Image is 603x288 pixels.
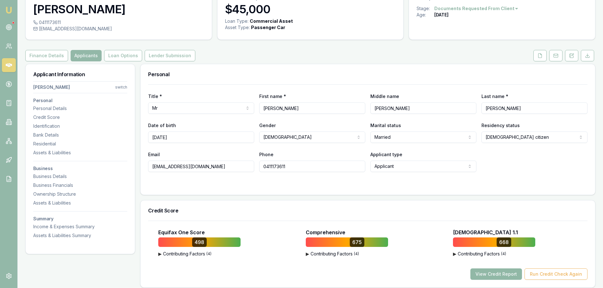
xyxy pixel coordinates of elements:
[259,161,365,172] input: 0431 234 567
[251,24,285,31] div: Passenger Car
[501,251,506,256] span: ( 4 )
[250,18,293,24] div: Commercial Asset
[497,237,511,247] div: 668
[148,123,176,128] label: Date of birth
[306,251,309,257] span: ▶
[453,251,535,257] button: ▶Contributing Factors(4)
[306,229,345,236] p: Comprehensive
[33,84,70,90] div: [PERSON_NAME]
[524,268,587,280] button: Run Credit Check Again
[206,251,211,256] span: ( 4 )
[417,5,434,12] div: Stage:
[33,132,127,138] div: Bank Details
[33,217,127,221] h3: Summary
[33,3,204,15] h3: [PERSON_NAME]
[434,12,449,18] div: [DATE]
[33,166,127,171] h3: Business
[33,224,127,230] div: Income & Expenses Summary
[370,94,399,99] label: Middle name
[33,98,127,103] h3: Personal
[158,229,205,236] p: Equifax One Score
[158,251,162,257] span: ▶
[143,50,197,61] a: Lender Submission
[103,50,143,61] a: Loan Options
[33,26,204,32] div: [EMAIL_ADDRESS][DOMAIN_NAME]
[33,200,127,206] div: Assets & Liabilities
[148,208,587,213] h3: Credit Score
[69,50,103,61] a: Applicants
[453,251,456,257] span: ▶
[481,94,508,99] label: Last name *
[370,152,402,157] label: Applicant type
[225,24,250,31] div: Asset Type :
[33,114,127,120] div: Credit Score
[148,152,160,157] label: Email
[33,19,204,26] div: 0411173611
[33,232,127,239] div: Assets & Liabilities Summary
[434,5,519,12] button: Documents Requested From Client
[148,132,254,143] input: DD/MM/YYYY
[25,50,68,61] button: Finance Details
[148,94,162,99] label: Title *
[306,251,388,257] button: ▶Contributing Factors(4)
[259,123,276,128] label: Gender
[225,18,248,24] div: Loan Type:
[33,182,127,188] div: Business Financials
[417,12,434,18] div: Age:
[33,150,127,156] div: Assets & Liabilities
[192,237,207,247] div: 498
[71,50,102,61] button: Applicants
[104,50,142,61] button: Loan Options
[453,229,518,236] p: [DEMOGRAPHIC_DATA] 1.1
[225,3,396,15] h3: $45,000
[33,173,127,180] div: Business Details
[33,105,127,112] div: Personal Details
[354,251,359,256] span: ( 4 )
[148,72,587,77] h3: Personal
[33,123,127,129] div: Identification
[481,123,520,128] label: Residency status
[259,152,273,157] label: Phone
[158,251,241,257] button: ▶Contributing Factors(4)
[370,123,401,128] label: Marital status
[33,72,127,77] h3: Applicant Information
[350,237,364,247] div: 675
[5,6,13,14] img: emu-icon-u.png
[33,191,127,197] div: Ownership Structure
[470,268,522,280] button: View Credit Report
[145,50,195,61] button: Lender Submission
[33,141,127,147] div: Residential
[115,85,127,90] div: switch
[25,50,69,61] a: Finance Details
[259,94,286,99] label: First name *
